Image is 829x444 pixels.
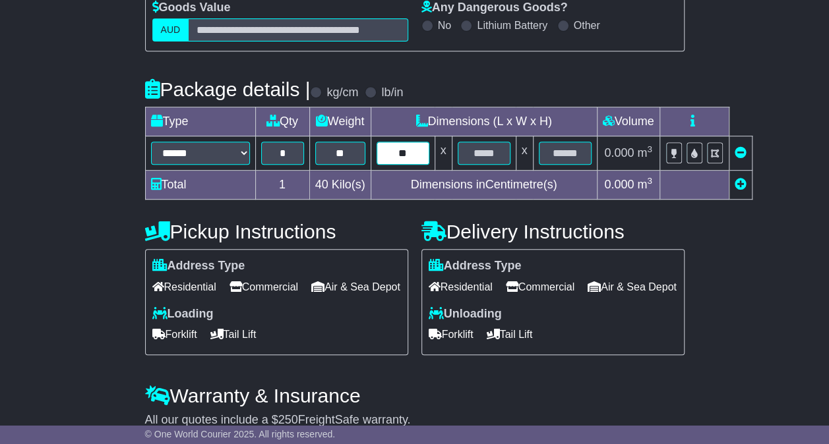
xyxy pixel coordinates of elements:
[516,136,533,171] td: x
[278,413,298,426] span: 250
[309,171,371,200] td: Kilo(s)
[735,146,747,159] a: Remove this item
[255,171,309,200] td: 1
[588,277,677,297] span: Air & Sea Depot
[435,136,452,171] td: x
[421,221,685,242] h4: Delivery Instructions
[145,78,311,100] h4: Package details |
[429,259,522,273] label: Address Type
[735,178,747,191] a: Add new item
[145,107,255,136] td: Type
[210,324,257,345] span: Tail Lift
[506,277,574,297] span: Commercial
[152,277,216,297] span: Residential
[152,1,231,15] label: Goods Value
[152,307,214,321] label: Loading
[647,176,652,186] sup: 3
[371,171,597,200] td: Dimensions in Centimetre(s)
[637,146,652,159] span: m
[421,1,568,15] label: Any Dangerous Goods?
[381,86,403,100] label: lb/in
[145,221,408,242] h4: Pickup Instructions
[637,178,652,191] span: m
[326,86,358,100] label: kg/cm
[152,18,189,42] label: AUD
[315,178,328,191] span: 40
[152,324,197,345] span: Forklift
[647,144,652,154] sup: 3
[487,324,533,345] span: Tail Lift
[429,277,493,297] span: Residential
[311,277,400,297] span: Air & Sea Depot
[230,277,298,297] span: Commercial
[371,107,597,136] td: Dimensions (L x W x H)
[574,19,600,32] label: Other
[145,413,685,428] div: All our quotes include a $ FreightSafe warranty.
[145,385,685,406] h4: Warranty & Insurance
[152,259,245,273] label: Address Type
[309,107,371,136] td: Weight
[477,19,547,32] label: Lithium Battery
[429,307,502,321] label: Unloading
[604,146,634,159] span: 0.000
[145,171,255,200] td: Total
[604,178,634,191] span: 0.000
[145,429,336,439] span: © One World Courier 2025. All rights reserved.
[597,107,660,136] td: Volume
[255,107,309,136] td: Qty
[438,19,451,32] label: No
[429,324,474,345] span: Forklift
